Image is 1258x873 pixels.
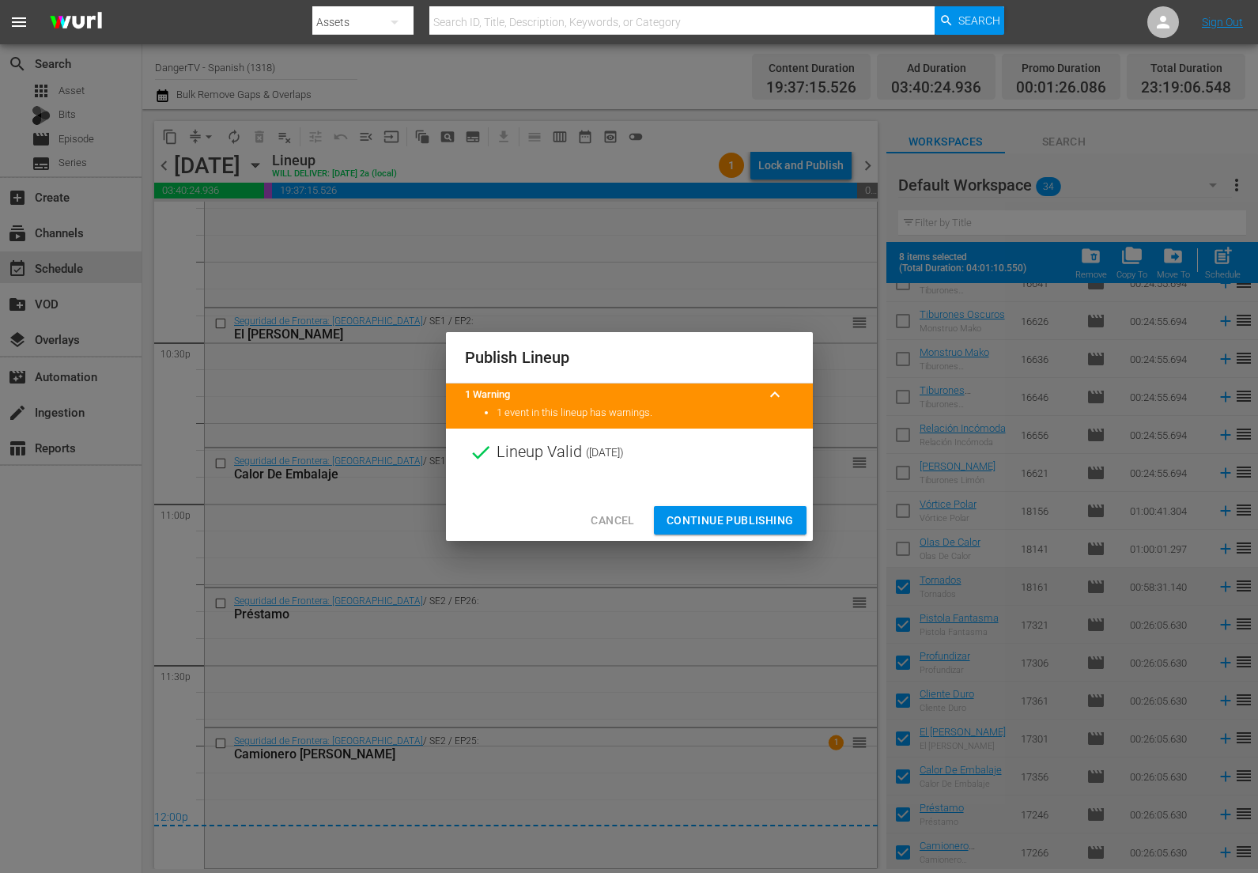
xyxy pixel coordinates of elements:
span: menu [9,13,28,32]
li: 1 event in this lineup has warnings. [497,406,794,421]
span: Cancel [591,511,634,531]
button: Cancel [578,506,647,535]
img: ans4CAIJ8jUAAAAAAAAAAAAAAAAAAAAAAAAgQb4GAAAAAAAAAAAAAAAAAAAAAAAAJMjXAAAAAAAAAAAAAAAAAAAAAAAAgAT5G... [38,4,114,41]
h2: Publish Lineup [465,345,794,370]
title: 1 Warning [465,387,756,402]
button: Continue Publishing [654,506,807,535]
button: keyboard_arrow_up [756,376,794,414]
span: ( [DATE] ) [586,440,624,464]
a: Sign Out [1202,16,1243,28]
span: keyboard_arrow_up [765,385,784,404]
div: Lineup Valid [446,429,813,476]
span: Continue Publishing [667,511,794,531]
span: Search [958,6,1000,35]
